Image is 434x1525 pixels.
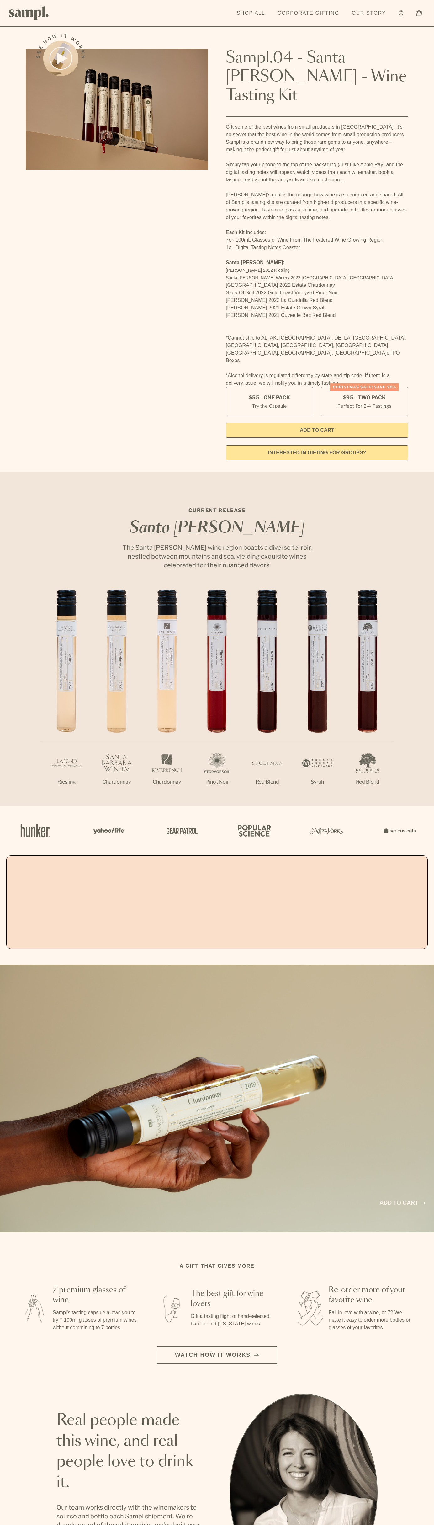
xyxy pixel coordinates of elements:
span: , [278,350,279,356]
li: 6 / 7 [292,590,342,806]
span: $95 - Two Pack [343,394,386,401]
p: Gift a tasting flight of hand-selected, hard-to-find [US_STATE] wines. [191,1313,276,1328]
img: Sampl.04 - Santa Barbara - Wine Tasting Kit [26,49,208,170]
p: CURRENT RELEASE [117,507,317,514]
li: [PERSON_NAME] 2021 Estate Grown Syrah [226,304,408,312]
img: Artboard_6_04f9a106-072f-468a-bdd7-f11783b05722_x450.png [89,817,127,844]
p: Sampl's tasting capsule allows you to try 7 100ml glasses of premium wines without committing to ... [53,1309,138,1331]
li: [PERSON_NAME] 2022 La Cuadrilla Red Blend [226,297,408,304]
p: Pinot Noir [192,778,242,786]
li: Story Of Soil 2022 Gold Coast Vineyard Pinot Noir [226,289,408,297]
img: Sampl logo [9,6,49,20]
li: 7 / 7 [342,590,393,806]
h1: Sampl.04 - Santa [PERSON_NAME] - Wine Tasting Kit [226,49,408,105]
li: [GEOGRAPHIC_DATA] 2022 Estate Chardonnay [226,281,408,289]
a: Add to cart [379,1199,425,1207]
h3: Re-order more of your favorite wine [329,1285,414,1305]
p: The Santa [PERSON_NAME] wine region boasts a diverse terroir, nestled between mountains and sea, ... [117,543,317,570]
div: Gift some of the best wines from small producers in [GEOGRAPHIC_DATA]. It’s no secret that the be... [226,123,408,387]
h2: Real people made this wine, and real people love to drink it. [56,1410,204,1493]
span: Santa [PERSON_NAME] Winery 2022 [GEOGRAPHIC_DATA] [GEOGRAPHIC_DATA] [226,275,394,280]
span: $55 - One Pack [249,394,290,401]
strong: Santa [PERSON_NAME]: [226,260,285,265]
h2: A gift that gives more [180,1262,255,1270]
span: [GEOGRAPHIC_DATA], [GEOGRAPHIC_DATA] [279,350,387,356]
p: Syrah [292,778,342,786]
img: Artboard_7_5b34974b-f019-449e-91fb-745f8d0877ee_x450.png [380,817,418,844]
li: 2 / 7 [92,590,142,806]
img: Artboard_1_c8cd28af-0030-4af1-819c-248e302c7f06_x450.png [16,817,54,844]
span: [PERSON_NAME] 2022 Riesling [226,268,290,273]
p: Red Blend [342,778,393,786]
img: Artboard_3_0b291449-6e8c-4d07-b2c2-3f3601a19cd1_x450.png [307,817,345,844]
a: Shop All [234,6,268,20]
div: Christmas SALE! Save 20% [330,383,399,391]
p: Chardonnay [92,778,142,786]
button: Add to Cart [226,423,408,438]
img: Artboard_4_28b4d326-c26e-48f9-9c80-911f17d6414e_x450.png [235,817,272,844]
li: 5 / 7 [242,590,292,806]
a: Our Story [349,6,389,20]
li: [PERSON_NAME] 2021 Cuvee le Bec Red Blend [226,312,408,319]
p: Riesling [41,778,92,786]
h3: 7 premium glasses of wine [53,1285,138,1305]
button: See how it works [43,41,78,76]
li: 4 / 7 [192,590,242,806]
em: Santa [PERSON_NAME] [130,521,304,536]
h3: The best gift for wine lovers [191,1289,276,1309]
p: Red Blend [242,778,292,786]
small: Perfect For 2-4 Tastings [337,403,391,409]
li: 1 / 7 [41,590,92,806]
small: Try the Capsule [252,403,287,409]
a: Corporate Gifting [274,6,342,20]
img: Artboard_5_7fdae55a-36fd-43f7-8bfd-f74a06a2878e_x450.png [162,817,199,844]
a: interested in gifting for groups? [226,445,408,460]
button: Watch how it works [157,1346,277,1364]
li: 3 / 7 [142,590,192,806]
p: Fall in love with a wine, or 7? We make it easy to order more bottles or glasses of your favorites. [329,1309,414,1331]
p: Chardonnay [142,778,192,786]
